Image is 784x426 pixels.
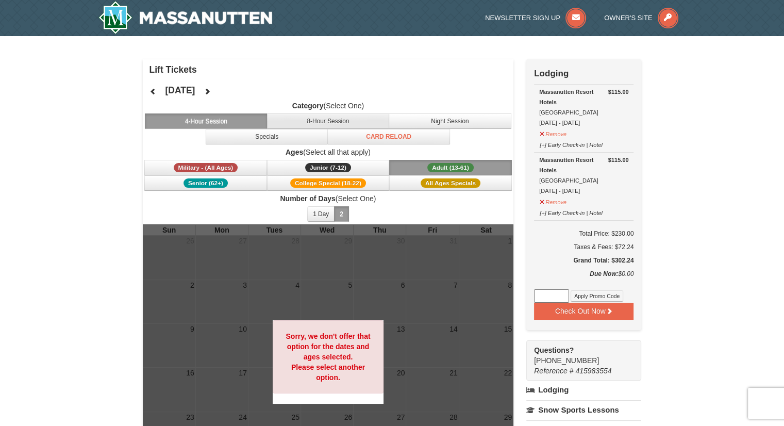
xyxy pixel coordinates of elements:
[267,175,390,191] button: College Special (18-22)
[144,160,267,175] button: Military - (All Ages)
[305,163,351,172] span: Junior (7-12)
[389,113,511,129] button: Night Session
[575,367,611,375] span: 415983554
[334,206,349,222] button: 2
[539,157,593,173] strong: Massanutten Resort Hotels
[539,87,628,128] div: [GEOGRAPHIC_DATA] [DATE] - [DATE]
[608,87,629,97] strong: $115.00
[534,346,574,354] strong: Questions?
[534,69,569,78] strong: Lodging
[526,381,641,399] a: Lodging
[267,160,390,175] button: Junior (7-12)
[534,303,633,319] button: Check Out Now
[571,290,623,302] button: Apply Promo Code
[98,1,273,34] img: Massanutten Resort Logo
[539,155,628,196] div: [GEOGRAPHIC_DATA] [DATE] - [DATE]
[485,14,560,22] span: Newsletter Sign Up
[184,178,228,188] span: Senior (62+)
[149,64,514,75] h4: Lift Tickets
[534,269,633,289] div: $0.00
[526,400,641,419] a: Snow Sports Lessons
[534,255,633,266] h5: Grand Total: $302.24
[143,147,514,157] label: (Select all that apply)
[144,175,267,191] button: Senior (62+)
[389,160,512,175] button: Adult (13-61)
[421,178,480,188] span: All Ages Specials
[539,137,603,150] button: [+] Early Check-in | Hotel
[427,163,474,172] span: Adult (13-61)
[143,101,514,111] label: (Select One)
[292,102,324,110] strong: Category
[534,228,633,239] h6: Total Price: $230.00
[165,85,195,95] h4: [DATE]
[174,163,238,172] span: Military - (All Ages)
[267,113,390,129] button: 8-Hour Session
[286,332,370,382] strong: Sorry, we don't offer that option for the dates and ages selected. Please select another option.
[290,178,366,188] span: College Special (18-22)
[143,193,514,204] label: (Select One)
[534,345,623,365] span: [PHONE_NUMBER]
[327,129,450,144] button: Card Reload
[608,155,629,165] strong: $115.00
[280,194,335,203] strong: Number of Days
[604,14,653,22] span: Owner's Site
[389,175,512,191] button: All Ages Specials
[98,1,273,34] a: Massanutten Resort
[145,113,268,129] button: 4-Hour Session
[539,194,567,207] button: Remove
[539,126,567,139] button: Remove
[206,129,328,144] button: Specials
[539,89,593,105] strong: Massanutten Resort Hotels
[604,14,678,22] a: Owner's Site
[485,14,586,22] a: Newsletter Sign Up
[534,242,633,252] div: Taxes & Fees: $72.24
[286,148,303,156] strong: Ages
[539,205,603,218] button: [+] Early Check-in | Hotel
[534,367,573,375] span: Reference #
[590,270,618,277] strong: Due Now:
[307,206,335,222] button: 1 Day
